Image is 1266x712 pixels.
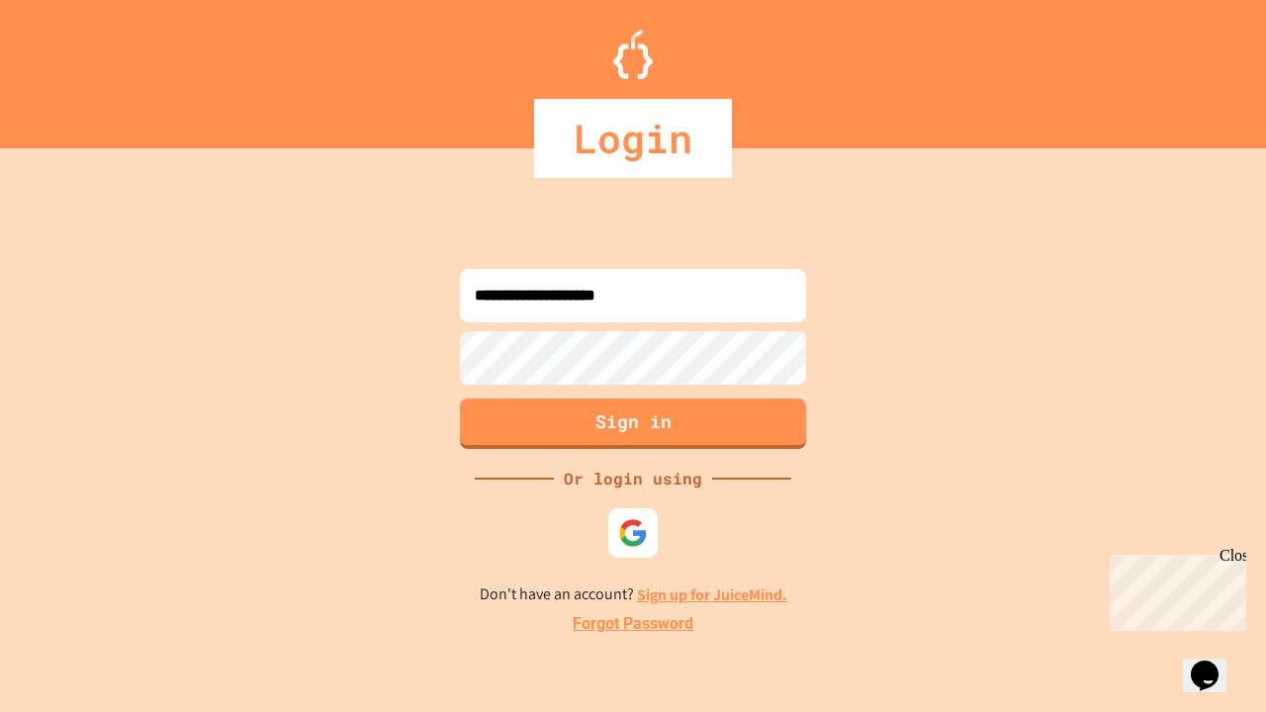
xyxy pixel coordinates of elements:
img: Logo.svg [613,30,653,79]
button: Sign in [460,399,806,449]
div: Or login using [554,467,712,490]
p: Don't have an account? [480,582,787,607]
div: Login [534,99,732,178]
div: Chat with us now!Close [8,8,136,126]
img: google-icon.svg [618,518,648,548]
iframe: chat widget [1183,633,1246,692]
a: Sign up for JuiceMind. [637,584,787,605]
iframe: chat widget [1102,547,1246,631]
a: Forgot Password [573,612,693,636]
